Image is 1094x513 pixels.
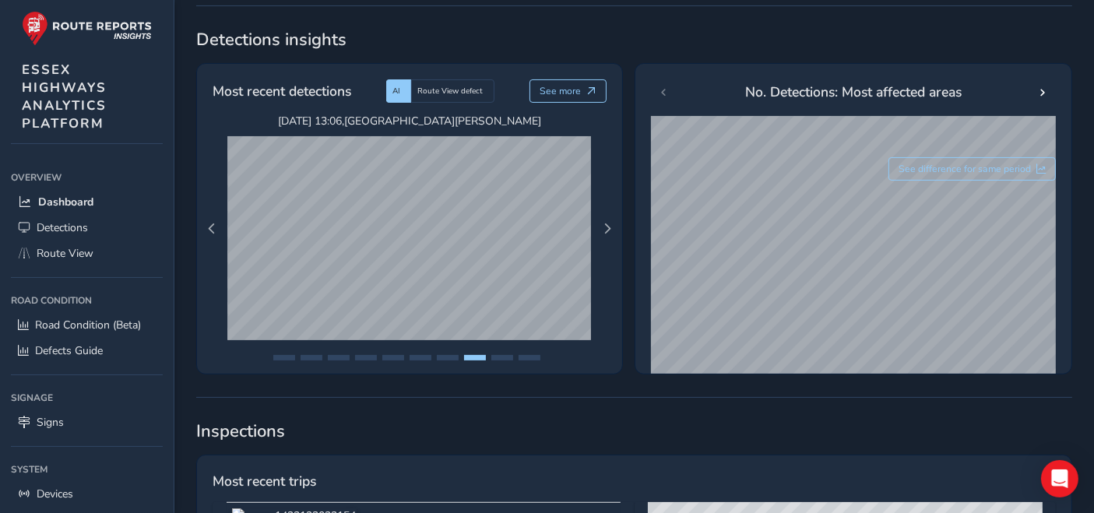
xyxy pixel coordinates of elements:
[35,343,103,358] span: Defects Guide
[37,220,88,235] span: Detections
[11,458,163,481] div: System
[11,241,163,266] a: Route View
[491,355,513,360] button: Page 9
[37,415,64,430] span: Signs
[22,11,152,46] img: rr logo
[410,355,431,360] button: Page 6
[213,81,351,101] span: Most recent detections
[411,79,494,103] div: Route View defect
[519,355,540,360] button: Page 10
[37,487,73,501] span: Devices
[11,409,163,435] a: Signs
[11,215,163,241] a: Detections
[11,386,163,409] div: Signage
[11,338,163,364] a: Defects Guide
[328,355,350,360] button: Page 3
[38,195,93,209] span: Dashboard
[437,355,459,360] button: Page 7
[273,355,295,360] button: Page 1
[11,481,163,507] a: Devices
[382,355,404,360] button: Page 5
[1041,460,1078,497] div: Open Intercom Messenger
[392,86,400,97] span: AI
[899,163,1031,175] span: See difference for same period
[22,61,107,132] span: ESSEX HIGHWAYS ANALYTICS PLATFORM
[540,85,581,97] span: See more
[37,246,93,261] span: Route View
[745,82,962,102] span: No. Detections: Most affected areas
[464,355,486,360] button: Page 8
[196,28,1072,51] span: Detections insights
[11,312,163,338] a: Road Condition (Beta)
[301,355,322,360] button: Page 2
[11,289,163,312] div: Road Condition
[11,166,163,189] div: Overview
[529,79,607,103] button: See more
[213,471,316,491] span: Most recent trips
[11,189,163,215] a: Dashboard
[386,79,411,103] div: AI
[355,355,377,360] button: Page 4
[201,218,223,240] button: Previous Page
[228,114,591,128] span: [DATE] 13:06 , [GEOGRAPHIC_DATA][PERSON_NAME]
[888,157,1057,181] button: See difference for same period
[35,318,141,332] span: Road Condition (Beta)
[417,86,483,97] span: Route View defect
[596,218,618,240] button: Next Page
[196,420,1072,443] span: Inspections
